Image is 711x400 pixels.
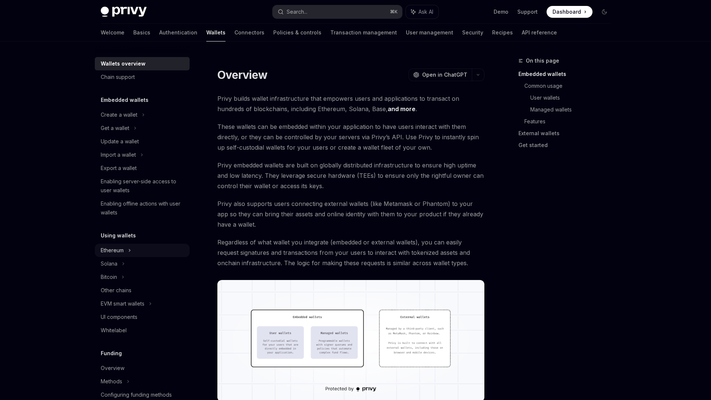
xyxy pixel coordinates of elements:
button: Toggle dark mode [598,6,610,18]
h5: Funding [101,349,122,358]
a: Update a wallet [95,135,190,148]
div: Methods [101,377,122,386]
div: Update a wallet [101,137,139,146]
span: ⌘ K [390,9,398,15]
a: Basics [133,24,150,41]
a: Security [462,24,483,41]
a: Recipes [492,24,513,41]
div: UI components [101,313,137,321]
div: Overview [101,364,124,373]
a: Chain support [95,70,190,84]
a: Export a wallet [95,161,190,175]
a: Authentication [159,24,197,41]
img: dark logo [101,7,147,17]
a: API reference [522,24,557,41]
a: Managed wallets [530,104,616,116]
a: Wallets overview [95,57,190,70]
div: Enabling server-side access to user wallets [101,177,185,195]
div: Whitelabel [101,326,127,335]
button: Search...⌘K [273,5,402,19]
div: Get a wallet [101,124,129,133]
div: Create a wallet [101,110,137,119]
a: Whitelabel [95,324,190,337]
a: Connectors [234,24,264,41]
div: Chain support [101,73,135,81]
div: Wallets overview [101,59,146,68]
div: Search... [287,7,307,16]
div: Other chains [101,286,131,295]
div: Ethereum [101,246,124,255]
a: Wallets [206,24,226,41]
div: EVM smart wallets [101,299,144,308]
a: Embedded wallets [518,68,616,80]
span: On this page [526,56,559,65]
span: Privy builds wallet infrastructure that empowers users and applications to transact on hundreds o... [217,93,484,114]
a: Features [524,116,616,127]
a: Dashboard [547,6,592,18]
div: Import a wallet [101,150,136,159]
a: User wallets [530,92,616,104]
span: Regardless of what wallet you integrate (embedded or external wallets), you can easily request si... [217,237,484,268]
a: Welcome [101,24,124,41]
a: Common usage [524,80,616,92]
span: Dashboard [553,8,581,16]
a: User management [406,24,453,41]
h5: Using wallets [101,231,136,240]
button: Open in ChatGPT [408,69,472,81]
div: Bitcoin [101,273,117,281]
a: Get started [518,139,616,151]
div: Configuring funding methods [101,390,172,399]
a: Support [517,8,538,16]
a: and more [388,105,415,113]
a: UI components [95,310,190,324]
a: Enabling offline actions with user wallets [95,197,190,219]
div: Export a wallet [101,164,137,173]
span: Ask AI [418,8,433,16]
h1: Overview [217,68,267,81]
a: External wallets [518,127,616,139]
button: Ask AI [406,5,438,19]
a: Transaction management [330,24,397,41]
div: Enabling offline actions with user wallets [101,199,185,217]
span: These wallets can be embedded within your application to have users interact with them directly, ... [217,121,484,153]
h5: Embedded wallets [101,96,148,104]
a: Enabling server-side access to user wallets [95,175,190,197]
a: Policies & controls [273,24,321,41]
a: Demo [494,8,508,16]
span: Privy also supports users connecting external wallets (like Metamask or Phantom) to your app so t... [217,199,484,230]
span: Privy embedded wallets are built on globally distributed infrastructure to ensure high uptime and... [217,160,484,191]
div: Solana [101,259,117,268]
span: Open in ChatGPT [422,71,467,79]
a: Overview [95,361,190,375]
a: Other chains [95,284,190,297]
